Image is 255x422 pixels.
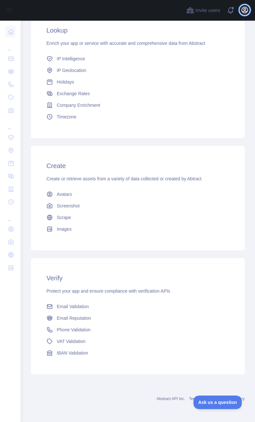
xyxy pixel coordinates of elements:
span: Create or retrieve assets from a variety of data collected or created by Abtract [46,176,201,181]
span: Screenshot [57,203,80,209]
a: Exchange Rates [44,88,232,99]
span: Phone Validation [57,327,91,333]
a: IBAN Validation [44,347,232,359]
span: Protect your app and ensure compliance with verification APIs [46,288,170,294]
iframe: Toggle Customer Support [193,396,242,409]
a: VAT Validation [44,336,232,347]
a: Email Validation [44,301,232,312]
span: Exchange Rates [57,90,90,97]
div: ... [5,209,15,222]
span: Holidays [57,79,74,85]
div: ... [5,117,15,130]
a: Phone Validation [44,324,232,336]
div: ... [5,39,15,52]
span: Timezone [57,114,76,120]
h3: Create [46,161,229,170]
button: Invite users [185,5,221,15]
a: Avatars [44,188,232,200]
span: IP Geolocation [57,67,86,74]
span: Company Enrichment [57,102,100,108]
span: IP Intelligence [57,55,85,62]
span: Images [57,226,72,232]
span: IBAN Validation [57,350,88,356]
span: Email Reputation [57,315,91,321]
a: Images [44,223,232,235]
a: IP Intelligence [44,53,232,65]
h3: Verify [46,274,229,283]
a: Company Enrichment [44,99,232,111]
span: Avatars [57,191,72,197]
span: Scrape [57,214,71,221]
span: VAT Validation [57,338,85,345]
span: Enrich your app or service with accurate and comprehensive data from Abstract [46,41,205,46]
a: Email Reputation [44,312,232,324]
a: Scrape [44,212,232,223]
a: IP Geolocation [44,65,232,76]
a: Abstract API Inc. [157,397,185,401]
a: Terms of service [189,397,217,401]
span: Email Validation [57,303,89,310]
a: Screenshot [44,200,232,212]
span: Invite users [195,7,220,14]
a: Timezone [44,111,232,123]
h3: Lookup [46,26,229,35]
a: Holidays [44,76,232,88]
